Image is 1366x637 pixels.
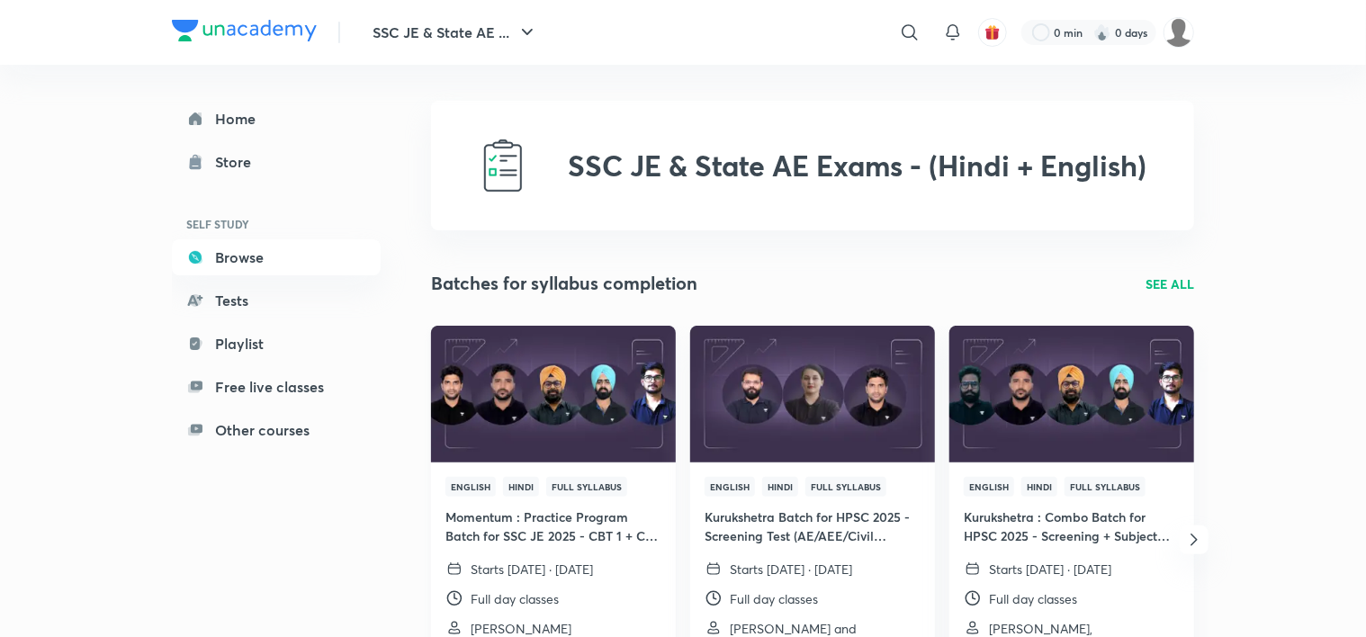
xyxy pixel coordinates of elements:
[172,144,381,180] a: Store
[546,477,627,497] span: Full Syllabus
[471,560,593,579] p: Starts [DATE] · [DATE]
[172,369,381,405] a: Free live classes
[362,14,549,50] button: SSC JE & State AE ...
[471,589,559,608] p: Full day classes
[989,560,1111,579] p: Starts [DATE] · [DATE]
[428,324,678,463] img: Thumbnail
[172,239,381,275] a: Browse
[172,20,317,41] img: Company Logo
[730,589,818,608] p: Full day classes
[1021,477,1057,497] span: Hindi
[705,507,921,545] h4: Kurukshetra Batch for HPSC 2025 - Screening Test (AE/AEE/Civil Lecturer)
[964,477,1014,497] span: English
[172,209,381,239] h6: SELF STUDY
[705,477,755,497] span: English
[215,151,262,173] div: Store
[503,477,539,497] span: Hindi
[445,507,661,545] h4: Momentum : Practice Program Batch for SSC JE 2025 - CBT 1 + CBT 2 - Civil
[964,507,1180,545] h4: Kurukshetra : Combo Batch for HPSC 2025 - Screening + Subject Knowledge Test (AE, AEE, Civil Lect...
[1164,17,1194,48] img: Avinash Kumar
[445,477,496,497] span: English
[805,477,886,497] span: Full Syllabus
[172,283,381,318] a: Tests
[978,18,1007,47] button: avatar
[730,560,852,579] p: Starts [DATE] · [DATE]
[172,326,381,362] a: Playlist
[1146,274,1194,293] a: SEE ALL
[762,477,798,497] span: Hindi
[568,148,1146,183] h2: SSC JE & State AE Exams - (Hindi + English)
[1093,23,1111,41] img: streak
[172,412,381,448] a: Other courses
[1065,477,1146,497] span: Full Syllabus
[984,24,1001,40] img: avatar
[474,137,532,194] img: SSC JE & State AE Exams - (Hindi + English)
[431,270,697,297] h2: Batches for syllabus completion
[172,101,381,137] a: Home
[172,20,317,46] a: Company Logo
[947,324,1196,463] img: Thumbnail
[687,324,937,463] img: Thumbnail
[989,589,1077,608] p: Full day classes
